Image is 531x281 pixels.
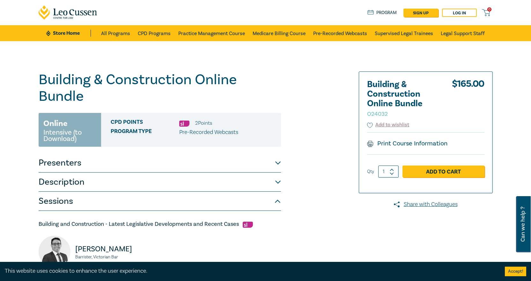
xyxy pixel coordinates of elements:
[378,166,399,178] input: 1
[39,71,281,105] h1: Building & Construction Online Bundle
[39,220,281,228] h5: Building and Construction - Latest Legislative Developments and Recent Cases
[367,9,397,16] a: Program
[43,129,96,142] small: Intensive (to Download)
[178,25,245,41] a: Practice Management Course
[367,121,409,129] button: Add to wishlist
[111,119,179,127] span: CPD Points
[403,9,438,17] a: sign up
[43,118,68,129] h3: Online
[442,9,477,17] a: Log in
[253,25,306,41] a: Medicare Billing Course
[505,267,526,276] button: Accept cookies
[367,168,374,175] label: Qty
[195,119,212,127] li: 2 Point s
[520,200,526,248] span: Can we help ?
[39,153,281,173] button: Presenters
[375,25,433,41] a: Supervised Legal Trainees
[5,267,495,275] div: This website uses cookies to enhance the user experience.
[138,25,171,41] a: CPD Programs
[75,244,156,254] p: [PERSON_NAME]
[39,192,281,211] button: Sessions
[452,80,484,121] div: $ 165.00
[179,121,189,127] img: Substantive Law
[367,110,388,118] small: O24032
[46,30,91,37] a: Store Home
[313,25,367,41] a: Pre-Recorded Webcasts
[367,139,448,148] a: Print Course Information
[487,7,491,11] span: 0
[243,222,253,228] img: Substantive Law
[75,255,156,259] small: Barrister, Victorian Bar
[101,25,130,41] a: All Programs
[39,173,281,192] button: Description
[111,128,179,137] span: Program type
[179,128,238,137] p: Pre-Recorded Webcasts
[39,236,70,268] img: Nicholas A Andreou
[402,166,484,178] a: Add to Cart
[359,200,493,209] a: Share with Colleagues
[441,25,485,41] a: Legal Support Staff
[367,80,437,118] h2: Building & Construction Online Bundle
